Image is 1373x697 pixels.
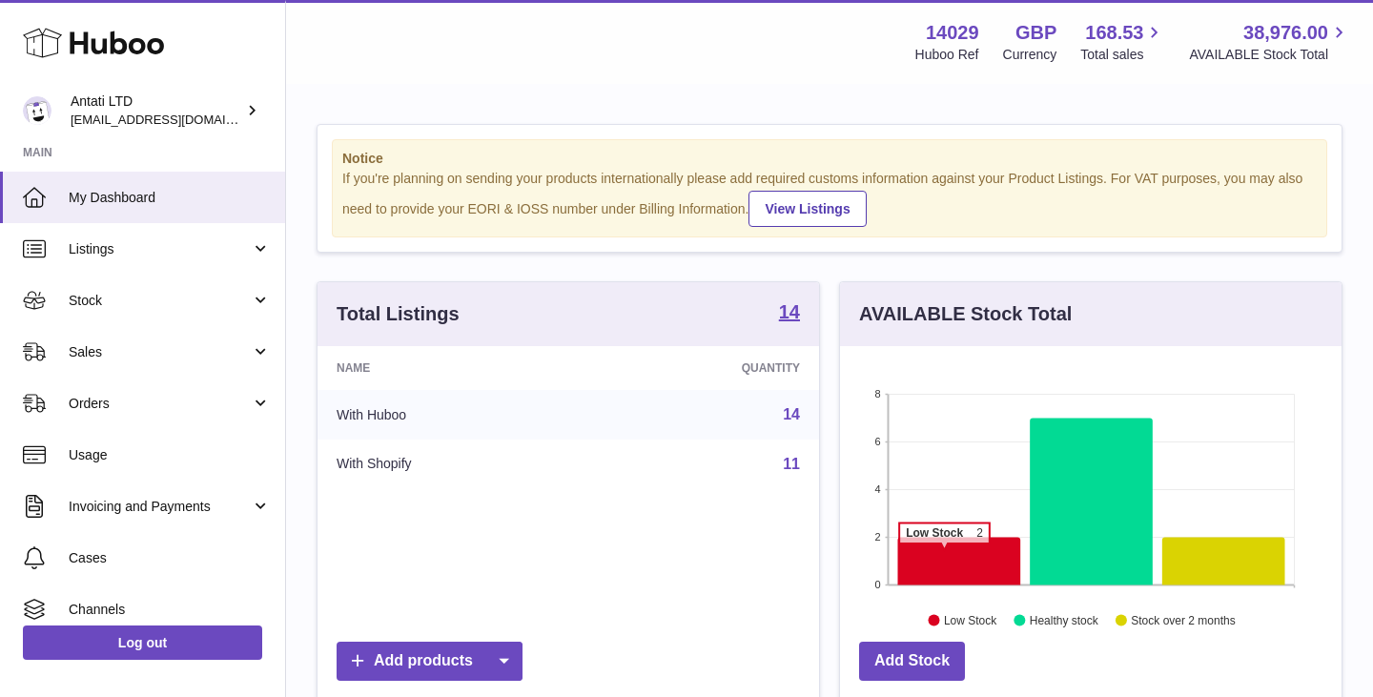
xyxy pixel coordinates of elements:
[874,436,880,447] text: 6
[337,301,460,327] h3: Total Listings
[337,642,523,681] a: Add products
[71,92,242,129] div: Antati LTD
[1243,20,1328,46] span: 38,976.00
[859,642,965,681] a: Add Stock
[1085,20,1143,46] span: 168.53
[23,625,262,660] a: Log out
[783,406,800,422] a: 14
[779,302,800,325] a: 14
[976,526,983,540] tspan: 2
[944,613,997,626] text: Low Stock
[318,440,588,489] td: With Shopify
[1015,20,1056,46] strong: GBP
[69,240,251,258] span: Listings
[318,346,588,390] th: Name
[874,579,880,590] text: 0
[318,390,588,440] td: With Huboo
[69,601,271,619] span: Channels
[69,549,271,567] span: Cases
[874,483,880,495] text: 4
[915,46,979,64] div: Huboo Ref
[23,96,51,125] img: toufic@antatiskin.com
[588,346,819,390] th: Quantity
[69,498,251,516] span: Invoicing and Payments
[1080,20,1165,64] a: 168.53 Total sales
[69,395,251,413] span: Orders
[69,292,251,310] span: Stock
[69,343,251,361] span: Sales
[779,302,800,321] strong: 14
[926,20,979,46] strong: 14029
[1030,613,1099,626] text: Healthy stock
[69,446,271,464] span: Usage
[71,112,280,127] span: [EMAIL_ADDRESS][DOMAIN_NAME]
[748,191,866,227] a: View Listings
[342,150,1317,168] strong: Notice
[1189,46,1350,64] span: AVAILABLE Stock Total
[69,189,271,207] span: My Dashboard
[1189,20,1350,64] a: 38,976.00 AVAILABLE Stock Total
[874,388,880,400] text: 8
[906,526,963,540] tspan: Low Stock
[874,531,880,543] text: 2
[1003,46,1057,64] div: Currency
[1131,613,1235,626] text: Stock over 2 months
[342,170,1317,227] div: If you're planning on sending your products internationally please add required customs informati...
[1080,46,1165,64] span: Total sales
[859,301,1072,327] h3: AVAILABLE Stock Total
[783,456,800,472] a: 11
